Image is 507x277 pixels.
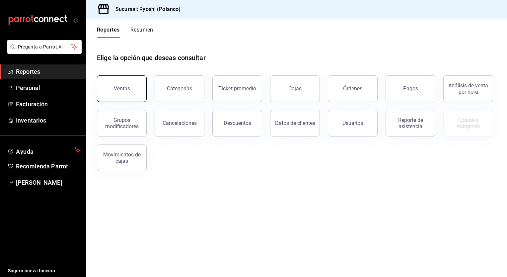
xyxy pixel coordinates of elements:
div: Pagos [403,85,418,92]
div: Costos y márgenes [448,117,489,130]
div: Usuarios [342,120,363,126]
button: Datos de clientes [270,110,320,137]
span: Personal [16,83,81,92]
button: Órdenes [328,75,378,102]
button: Ventas [97,75,147,102]
button: Usuarios [328,110,378,137]
span: Reportes [16,67,81,76]
span: Inventarios [16,116,81,125]
button: Resumen [130,27,153,38]
h1: Elige la opción que deseas consultar [97,53,206,63]
div: Grupos modificadores [101,117,142,130]
button: Categorías [155,75,204,102]
div: Movimientos de cajas [101,151,142,164]
button: open_drawer_menu [73,17,78,23]
h3: Sucursal: Ryoshi (Polanco) [110,5,181,13]
button: Reporte de asistencia [386,110,435,137]
div: Cancelaciones [163,120,197,126]
button: Pagos [386,75,435,102]
a: Cajas [270,75,320,102]
div: Reporte de asistencia [390,117,431,130]
button: Pregunta a Parrot AI [7,40,82,54]
button: Contrata inventarios para ver este reporte [443,110,493,137]
div: Ticket promedio [218,85,256,92]
span: Recomienda Parrot [16,162,81,171]
span: Pregunta a Parrot AI [18,44,71,50]
div: Órdenes [343,85,362,92]
button: Cancelaciones [155,110,204,137]
div: Datos de clientes [275,120,315,126]
button: Ticket promedio [212,75,262,102]
a: Pregunta a Parrot AI [5,48,82,55]
div: Cajas [288,85,302,93]
span: Ayuda [16,146,72,154]
div: Descuentos [224,120,251,126]
span: Facturación [16,100,81,109]
span: Sugerir nueva función [8,267,81,274]
button: Grupos modificadores [97,110,147,137]
div: Análisis de venta por hora [448,82,489,95]
span: [PERSON_NAME] [16,178,81,187]
button: Análisis de venta por hora [443,75,493,102]
button: Movimientos de cajas [97,144,147,171]
div: Categorías [167,85,192,92]
button: Reportes [97,27,120,38]
div: navigation tabs [97,27,153,38]
button: Descuentos [212,110,262,137]
div: Ventas [114,85,130,92]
